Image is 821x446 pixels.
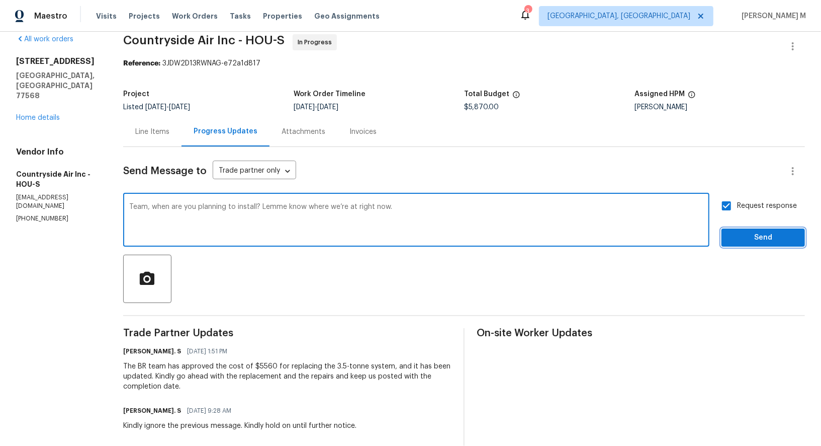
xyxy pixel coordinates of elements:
h6: [PERSON_NAME]. S [123,346,181,356]
h5: Total Budget [464,91,509,98]
span: Geo Assignments [314,11,380,21]
span: [PERSON_NAME] M [738,11,806,21]
a: All work orders [16,36,73,43]
div: Trade partner only [213,163,296,180]
span: Visits [96,11,117,21]
h5: Work Order Timeline [294,91,366,98]
div: Kindly ignore the previous message. Kindly hold on until further notice. [123,421,356,431]
span: The hpm assigned to this work order. [688,91,696,104]
span: [DATE] [294,104,315,111]
span: In Progress [298,37,336,47]
span: $5,870.00 [464,104,499,111]
h4: Vendor Info [16,147,99,157]
h5: Project [123,91,149,98]
div: Attachments [282,127,325,137]
h5: Countryside Air Inc - HOU-S [16,169,99,189]
span: [DATE] 1:51 PM [187,346,227,356]
span: [DATE] 9:28 AM [187,406,231,416]
h5: Assigned HPM [634,91,685,98]
button: Send [721,229,805,247]
span: Trade Partner Updates [123,328,451,338]
span: [DATE] [317,104,338,111]
div: [PERSON_NAME] [634,104,805,111]
span: [GEOGRAPHIC_DATA], [GEOGRAPHIC_DATA] [548,11,690,21]
h2: [STREET_ADDRESS] [16,56,99,66]
div: Line Items [135,127,169,137]
span: Listed [123,104,190,111]
span: [DATE] [145,104,166,111]
textarea: Team, when are you planning to install? Lemme know where we’re at right now. [129,203,703,239]
p: [PHONE_NUMBER] [16,214,99,223]
span: On-site Worker Updates [477,328,805,338]
div: 3 [524,6,531,16]
span: Projects [129,11,160,21]
span: Countryside Air Inc - HOU-S [123,34,285,46]
span: Request response [737,201,797,211]
span: Tasks [230,13,251,20]
span: - [145,104,190,111]
span: [DATE] [169,104,190,111]
div: 3JDW2D13RWNAG-e72a1d817 [123,58,805,68]
span: Send Message to [123,166,207,176]
span: - [294,104,338,111]
p: [EMAIL_ADDRESS][DOMAIN_NAME] [16,193,99,210]
span: Properties [263,11,302,21]
div: Invoices [349,127,377,137]
span: Send [729,232,797,244]
h6: [PERSON_NAME]. S [123,406,181,416]
div: Progress Updates [194,126,257,136]
b: Reference: [123,60,160,67]
span: Maestro [34,11,67,21]
h5: [GEOGRAPHIC_DATA], [GEOGRAPHIC_DATA] 77568 [16,70,99,101]
div: The BR team has approved the cost of $5560 for replacing the 3.5-tonne system, and it has been up... [123,361,451,392]
a: Home details [16,114,60,121]
span: The total cost of line items that have been proposed by Opendoor. This sum includes line items th... [512,91,520,104]
span: Work Orders [172,11,218,21]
